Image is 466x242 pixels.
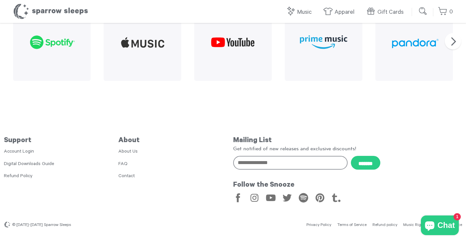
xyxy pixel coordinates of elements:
a: Privacy Policy [306,223,331,228]
a: FAQ [118,162,128,167]
a: YouTube [266,193,276,203]
a: Refund policy [372,223,397,228]
h1: Sparrow Sleeps [13,3,88,20]
a: Facebook [233,193,243,203]
a: Instagram [250,193,259,203]
img: streaming-applemusic.svg [104,3,181,81]
a: Tumblr [331,193,341,203]
a: Music Rights [403,223,427,228]
span: © [DATE]-[DATE] Sparrow Sleeps [12,223,71,228]
h5: About [118,137,233,145]
input: Submit [417,5,430,18]
a: 0 [438,5,453,19]
h5: Support [4,137,118,145]
a: Apparel [323,5,358,19]
a: Digital Downloads Guide [4,162,54,167]
h5: Mailing List [233,137,462,145]
img: streaming-youtube.svg [194,3,272,81]
p: Get notified of new releases and exclusive discounts! [233,145,462,152]
img: streaming-primemusic.svg [285,3,362,81]
img: streaming-spotify.svg [13,3,91,81]
button: Next [445,33,461,49]
a: Music [286,5,315,19]
a: Terms of Service [337,223,367,228]
a: Contact [118,174,135,179]
a: Pinterest [315,193,325,203]
a: Account Login [4,149,34,155]
a: About Us [118,149,138,155]
inbox-online-store-chat: Shopify online store chat [419,215,461,237]
h5: Follow the Snooze [233,181,462,190]
a: Gift Cards [366,5,407,19]
img: streaming-pandora.svg [375,3,453,81]
a: Refund Policy [4,174,32,179]
a: Twitter [282,193,292,203]
a: Spotify [299,193,308,203]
